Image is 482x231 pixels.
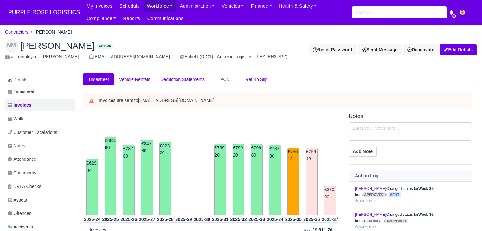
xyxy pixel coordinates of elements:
[403,44,438,55] a: Deactivate
[89,53,170,60] div: [EMAIL_ADDRESS][DOMAIN_NAME]
[5,6,83,19] a: PURPLE ROSE LOGISTICS
[5,167,75,179] a: Documents
[8,169,36,177] span: Documents
[5,99,75,111] a: Invoices
[5,153,75,165] a: Attendance
[251,144,263,215] td: £799.80
[306,148,318,215] td: £756.13
[210,73,240,86] a: PCN
[8,183,41,190] span: DVLA Checks
[5,53,79,60] div: self-employed - [PERSON_NAME]
[385,219,408,223] span: approved
[5,113,75,125] a: Wallet
[5,194,75,206] a: Assets
[8,156,36,163] span: Attendance
[8,223,33,231] span: Accidents
[101,215,120,223] th: 2025-25
[349,146,377,157] button: Add Note
[141,140,153,215] td: £847.80
[352,6,447,18] input: Search...
[8,129,57,136] span: Customer Escalations
[5,140,75,152] a: Notes
[309,44,356,55] button: Reset Password
[83,73,114,86] a: Timesheet
[114,73,155,86] a: Vehicle Rentals
[389,192,401,197] span: sent
[240,73,273,86] a: Return Slip
[229,215,248,223] th: 2025-32
[155,73,210,86] a: Deduction Statements
[97,44,113,49] span: Active
[8,88,34,95] span: Timesheet
[5,39,18,52] div: NM
[175,215,193,223] th: 2025-29
[8,102,31,109] span: Invoices
[83,215,101,223] th: 2025-24
[5,207,75,220] a: Offences
[5,29,29,34] a: Contractors
[349,182,440,208] td: Changed status for from to
[214,144,226,215] td: £799.20
[287,148,299,215] td: £756.13
[358,44,402,55] a: Send Message
[266,215,284,223] th: 2025-34
[418,186,434,191] strong: Week 35
[0,34,482,66] div: Nikolaos Makrofidis
[363,192,385,197] span: approved
[86,159,98,215] td: £629.04
[8,210,31,217] span: Offences
[29,28,72,36] li: [PERSON_NAME]
[8,197,27,204] span: Assets
[123,145,135,215] td: £787.80
[321,215,339,223] th: 2025-37
[303,215,321,223] th: 2025-36
[5,180,75,193] a: DVLA Checks
[159,142,171,215] td: £823.20
[247,215,266,223] th: 2025-33
[5,126,75,139] a: Customer Escalations
[83,12,119,25] a: Compliance
[5,74,75,86] a: Details
[284,215,303,223] th: 2025-35
[355,225,376,229] small: [DATE] 12:23
[5,85,75,98] a: Timesheet
[105,137,117,215] td: £883.80
[193,215,211,223] th: 2025-30
[119,215,138,223] th: 2025-26
[355,186,386,191] a: [PERSON_NAME]
[349,113,472,120] h5: Notes
[211,215,229,223] th: 2025-31
[8,142,25,149] span: Notes
[144,12,187,25] a: Communications
[363,219,382,223] span: pending
[119,12,144,25] a: Reports
[20,41,94,50] span: [PERSON_NAME]
[324,186,336,215] td: £330.00
[180,53,287,60] div: Enfield (DIG1) - Amazon Logistics ULEZ (EN3 7PZ)
[138,98,215,103] strong: [EMAIL_ADDRESS][DOMAIN_NAME]
[8,115,26,122] span: Wallet
[440,44,477,55] a: Edit Details
[349,170,472,182] th: Action Log
[233,144,245,215] td: £799.20
[99,97,466,104] div: Invoices are sent to
[418,212,434,217] strong: Week 36
[355,212,386,217] a: [PERSON_NAME]
[355,199,376,203] small: [DATE] 10:07
[269,145,281,215] td: £787.80
[138,215,156,223] th: 2025-27
[156,215,175,223] th: 2025-28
